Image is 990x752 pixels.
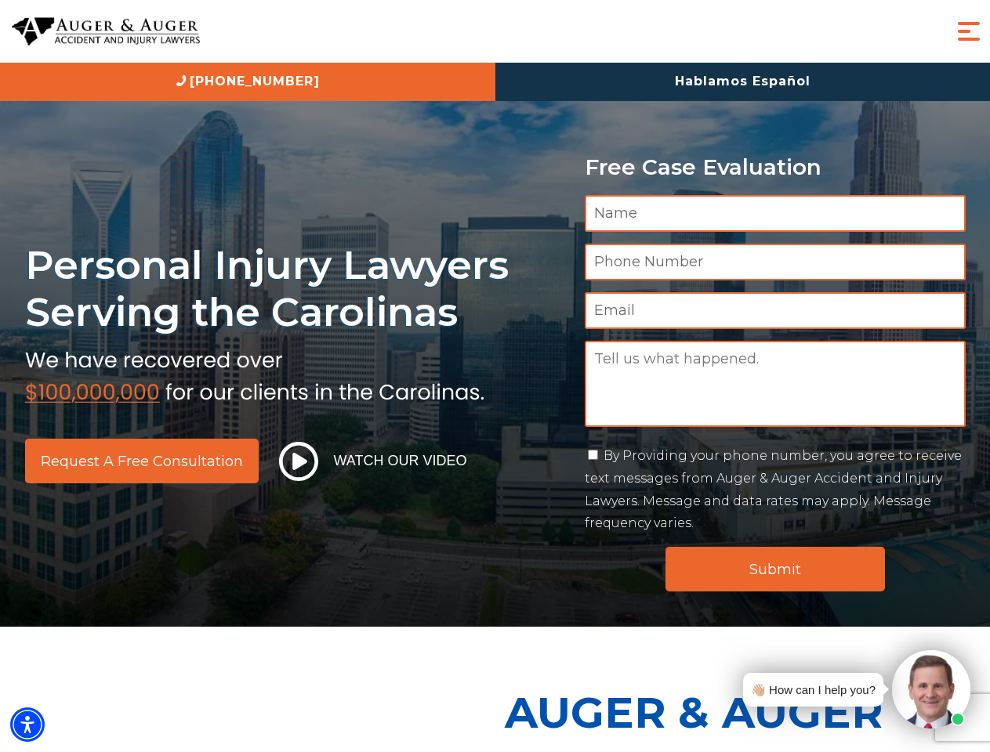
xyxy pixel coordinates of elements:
[25,439,259,483] a: Request a Free Consultation
[665,547,885,591] input: Submit
[585,155,966,179] p: Free Case Evaluation
[892,650,970,728] img: Intaker widget Avatar
[585,195,966,232] input: Name
[10,707,45,742] div: Accessibility Menu
[274,441,472,482] button: Watch Our Video
[505,674,981,751] p: Auger & Auger
[25,241,566,336] h1: Personal Injury Lawyers Serving the Carolinas
[41,454,243,468] span: Request a Free Consultation
[585,448,962,530] label: By Providing your phone number, you agree to receive text messages from Auger & Auger Accident an...
[12,17,200,46] img: Auger & Auger Accident and Injury Lawyers Logo
[585,292,966,329] input: Email
[751,679,876,700] div: 👋🏼 How can I help you?
[25,344,484,403] img: sub text
[953,16,985,47] button: Menu
[585,244,966,280] input: Phone Number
